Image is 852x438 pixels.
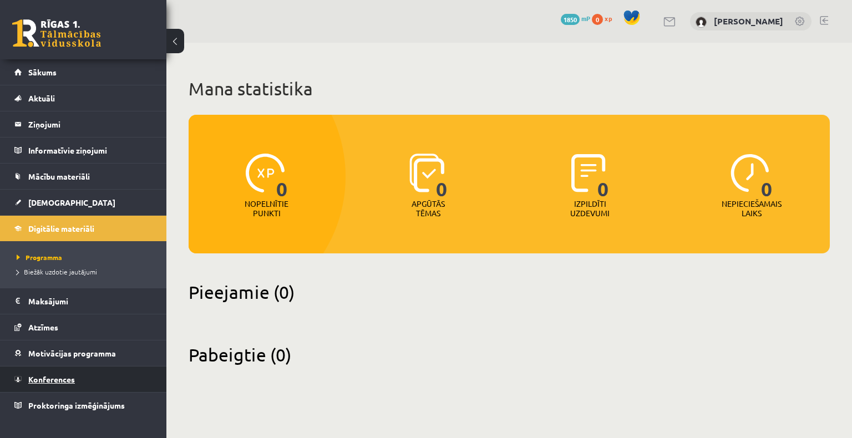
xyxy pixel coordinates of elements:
[14,314,153,340] a: Atzīmes
[14,340,153,366] a: Motivācijas programma
[761,154,773,199] span: 0
[28,93,55,103] span: Aktuāli
[17,252,155,262] a: Programma
[407,199,450,218] p: Apgūtās tēmas
[28,111,153,137] legend: Ziņojumi
[28,322,58,332] span: Atzīmes
[409,154,444,192] img: icon-learned-topics-4a711ccc23c960034f471b6e78daf4a3bad4a20eaf4de84257b87e66633f6470.svg
[189,344,830,365] h2: Pabeigtie (0)
[605,14,612,23] span: xp
[14,288,153,314] a: Maksājumi
[14,393,153,418] a: Proktoringa izmēģinājums
[14,164,153,189] a: Mācību materiāli
[28,348,116,358] span: Motivācijas programma
[722,199,782,218] p: Nepieciešamais laiks
[189,78,830,100] h1: Mana statistika
[14,59,153,85] a: Sākums
[245,199,288,218] p: Nopelnītie punkti
[28,171,90,181] span: Mācību materiāli
[436,154,448,199] span: 0
[592,14,603,25] span: 0
[28,137,153,163] legend: Informatīvie ziņojumi
[17,267,155,277] a: Biežāk uzdotie jautājumi
[14,190,153,215] a: [DEMOGRAPHIC_DATA]
[569,199,612,218] p: Izpildīti uzdevumi
[276,154,288,199] span: 0
[28,374,75,384] span: Konferences
[14,366,153,392] a: Konferences
[189,281,830,303] h2: Pieejamie (0)
[571,154,606,192] img: icon-completed-tasks-ad58ae20a441b2904462921112bc710f1caf180af7a3daa7317a5a94f2d26646.svg
[597,154,609,199] span: 0
[28,67,57,77] span: Sākums
[28,288,153,314] legend: Maksājumi
[17,253,62,262] span: Programma
[14,111,153,137] a: Ziņojumi
[592,14,617,23] a: 0 xp
[246,154,285,192] img: icon-xp-0682a9bc20223a9ccc6f5883a126b849a74cddfe5390d2b41b4391c66f2066e7.svg
[14,137,153,163] a: Informatīvie ziņojumi
[561,14,590,23] a: 1850 mP
[28,197,115,207] span: [DEMOGRAPHIC_DATA]
[14,85,153,111] a: Aktuāli
[731,154,769,192] img: icon-clock-7be60019b62300814b6bd22b8e044499b485619524d84068768e800edab66f18.svg
[561,14,580,25] span: 1850
[28,223,94,233] span: Digitālie materiāli
[581,14,590,23] span: mP
[17,267,97,276] span: Biežāk uzdotie jautājumi
[714,16,783,27] a: [PERSON_NAME]
[14,216,153,241] a: Digitālie materiāli
[696,17,707,28] img: Vladislava Smirnova
[12,19,101,47] a: Rīgas 1. Tālmācības vidusskola
[28,400,125,410] span: Proktoringa izmēģinājums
